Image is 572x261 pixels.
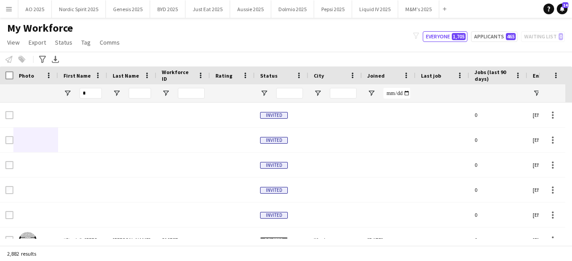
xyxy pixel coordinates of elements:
[96,37,123,48] a: Comms
[63,72,91,79] span: First Name
[506,33,516,40] span: 465
[5,236,13,244] input: Row Selection is disabled for this row (unchecked)
[314,0,352,18] button: Pepsi 2025
[260,237,288,244] span: Deleted
[129,88,151,99] input: Last Name Filter Input
[423,31,467,42] button: Everyone1,705
[398,0,439,18] button: M&M's 2025
[7,21,73,35] span: My Workforce
[29,38,46,46] span: Export
[260,187,288,194] span: Invited
[7,38,20,46] span: View
[533,72,547,79] span: Email
[260,137,288,144] span: Invited
[5,186,13,194] input: Row Selection is disabled for this row (unchecked)
[37,54,48,65] app-action-btn: Advanced filters
[18,0,52,18] button: AO 2025
[469,153,527,177] div: 0
[421,72,441,79] span: Last job
[471,31,517,42] button: Applicants465
[185,0,230,18] button: Just Eat 2025
[25,37,50,48] a: Export
[452,33,466,40] span: 1,705
[260,112,288,119] span: Invited
[150,0,185,18] button: BYD 2025
[55,38,72,46] span: Status
[80,88,102,99] input: First Name Filter Input
[469,203,527,227] div: 0
[230,0,271,18] button: Aussie 2025
[78,37,94,48] a: Tag
[367,72,385,79] span: Joined
[557,4,568,14] a: 14
[260,162,288,169] span: Invited
[367,89,375,97] button: Open Filter Menu
[107,228,156,252] div: [PERSON_NAME]
[81,38,91,46] span: Tag
[362,228,416,252] div: [DATE]
[162,89,170,97] button: Open Filter Menu
[162,69,194,82] span: Workforce ID
[469,178,527,202] div: 0
[50,54,61,65] app-action-btn: Export XLSX
[271,0,314,18] button: Dolmio 2025
[19,232,37,250] img: “Stevie”- Marie Ansell
[51,37,76,48] a: Status
[178,88,205,99] input: Workforce ID Filter Input
[308,228,362,252] div: Ilford
[352,0,398,18] button: Liquid IV 2025
[19,72,34,79] span: Photo
[58,228,107,252] div: “Stevie”- [PERSON_NAME]
[469,128,527,152] div: 0
[475,69,511,82] span: Jobs (last 90 days)
[260,89,268,97] button: Open Filter Menu
[106,0,150,18] button: Genesis 2025
[260,72,278,79] span: Status
[5,136,13,144] input: Row Selection is disabled for this row (unchecked)
[100,38,120,46] span: Comms
[4,37,23,48] a: View
[314,72,324,79] span: City
[5,161,13,169] input: Row Selection is disabled for this row (unchecked)
[52,0,106,18] button: Nordic Spirit 2025
[469,103,527,127] div: 0
[562,2,568,8] span: 14
[63,89,71,97] button: Open Filter Menu
[113,89,121,97] button: Open Filter Menu
[260,212,288,219] span: Invited
[113,72,139,79] span: Last Name
[330,88,357,99] input: City Filter Input
[469,228,527,252] div: 0
[383,88,410,99] input: Joined Filter Input
[156,228,210,252] div: 810787
[5,211,13,219] input: Row Selection is disabled for this row (unchecked)
[276,88,303,99] input: Status Filter Input
[533,89,541,97] button: Open Filter Menu
[314,89,322,97] button: Open Filter Menu
[5,111,13,119] input: Row Selection is disabled for this row (unchecked)
[215,72,232,79] span: Rating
